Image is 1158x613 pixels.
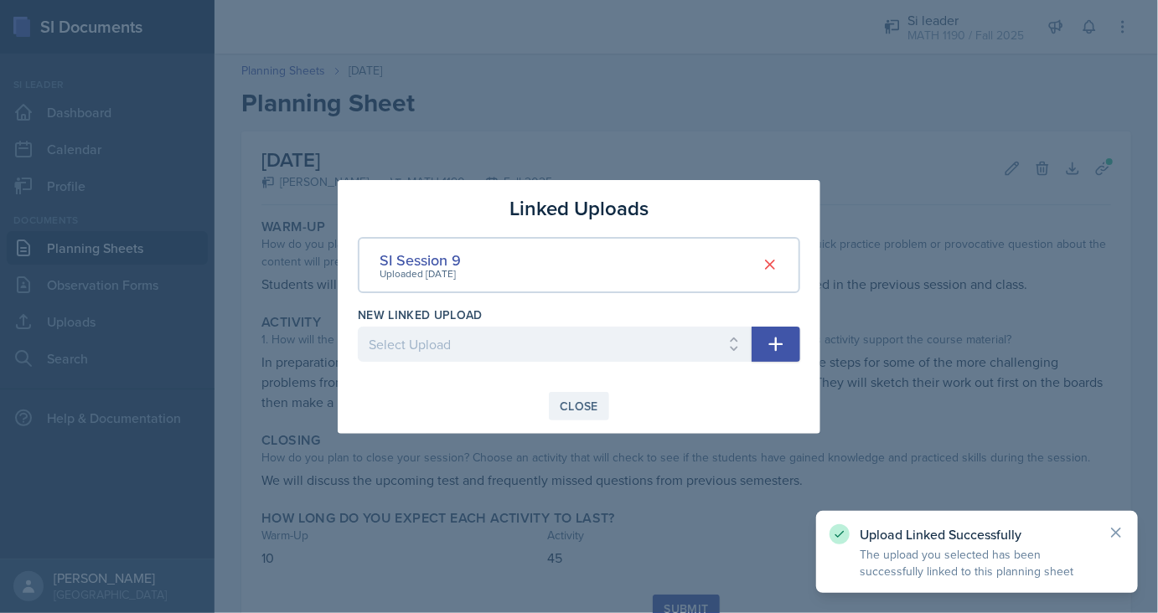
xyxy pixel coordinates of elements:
div: SI Session 9 [380,249,461,271]
h3: Linked Uploads [509,193,649,224]
label: New Linked Upload [358,306,483,323]
div: Close [560,399,598,413]
button: Close [549,392,609,420]
p: The upload you selected has been successfully linked to this planning sheet [860,546,1094,580]
p: Upload Linked Successfully [860,526,1094,543]
div: Uploaded [DATE] [380,266,461,281]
